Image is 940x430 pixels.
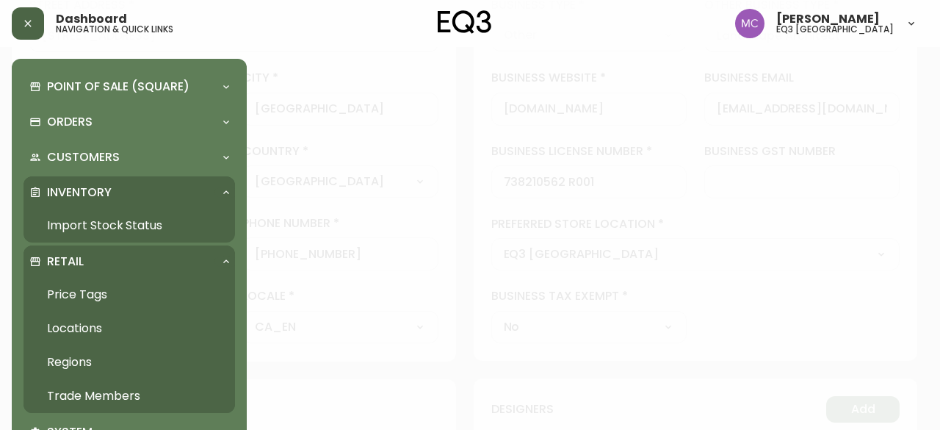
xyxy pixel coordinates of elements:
[23,278,235,312] a: Price Tags
[47,79,189,95] p: Point of Sale (Square)
[23,246,235,278] div: Retail
[23,345,235,379] a: Regions
[56,25,173,34] h5: navigation & quick links
[56,13,127,25] span: Dashboard
[438,10,492,34] img: logo
[23,141,235,173] div: Customers
[735,9,764,38] img: 6dbdb61c5655a9a555815750a11666cc
[23,106,235,138] div: Orders
[23,209,235,243] a: Import Stock Status
[47,254,84,270] p: Retail
[23,71,235,103] div: Point of Sale (Square)
[776,25,894,34] h5: eq3 [GEOGRAPHIC_DATA]
[776,13,880,25] span: [PERSON_NAME]
[23,312,235,345] a: Locations
[23,176,235,209] div: Inventory
[23,379,235,413] a: Trade Members
[47,149,120,165] p: Customers
[47,184,112,201] p: Inventory
[47,114,93,130] p: Orders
